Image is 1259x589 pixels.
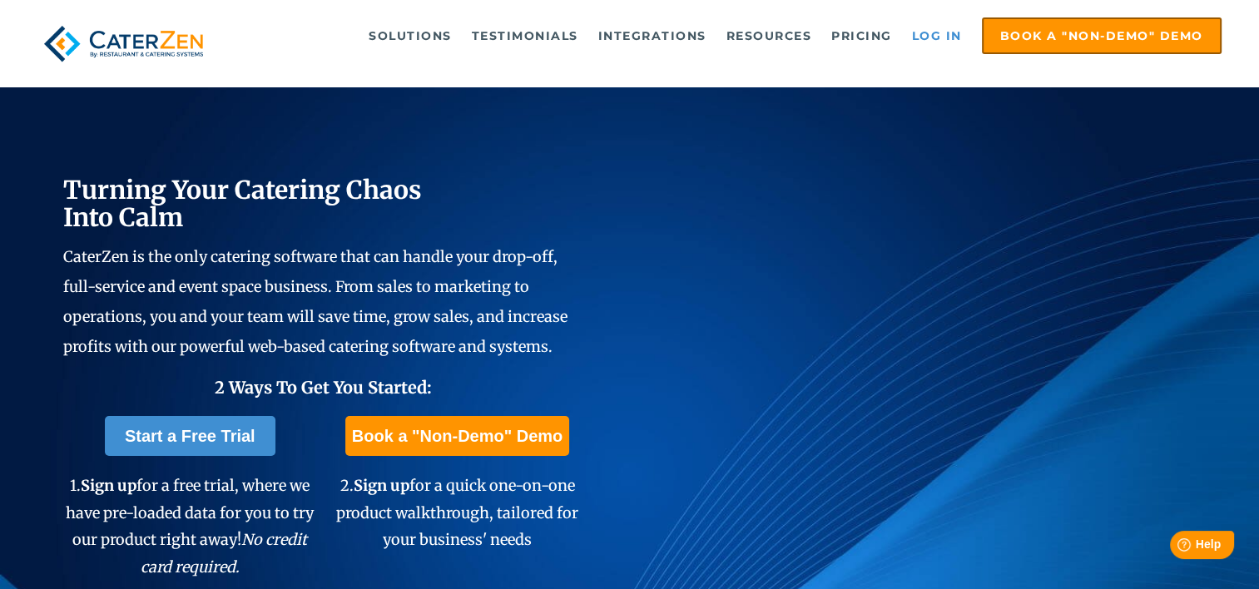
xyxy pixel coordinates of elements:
a: Log in [904,19,970,52]
em: No credit card required. [141,530,308,576]
span: CaterZen is the only catering software that can handle your drop-off, full-service and event spac... [63,247,568,356]
a: Testimonials [463,19,587,52]
span: 1. for a free trial, where we have pre-loaded data for you to try our product right away! [66,476,314,576]
a: Resources [718,19,820,52]
a: Book a "Non-Demo" Demo [345,416,569,456]
a: Solutions [360,19,460,52]
div: Navigation Menu [240,17,1221,54]
span: 2 Ways To Get You Started: [215,377,432,398]
span: Sign up [81,476,136,495]
span: 2. for a quick one-on-one product walkthrough, tailored for your business' needs [336,476,578,549]
a: Book a "Non-Demo" Demo [982,17,1222,54]
a: Start a Free Trial [105,416,275,456]
img: caterzen [37,17,210,70]
a: Pricing [823,19,900,52]
a: Integrations [590,19,715,52]
span: Turning Your Catering Chaos Into Calm [63,174,422,233]
span: Sign up [354,476,409,495]
iframe: Help widget launcher [1111,524,1241,571]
